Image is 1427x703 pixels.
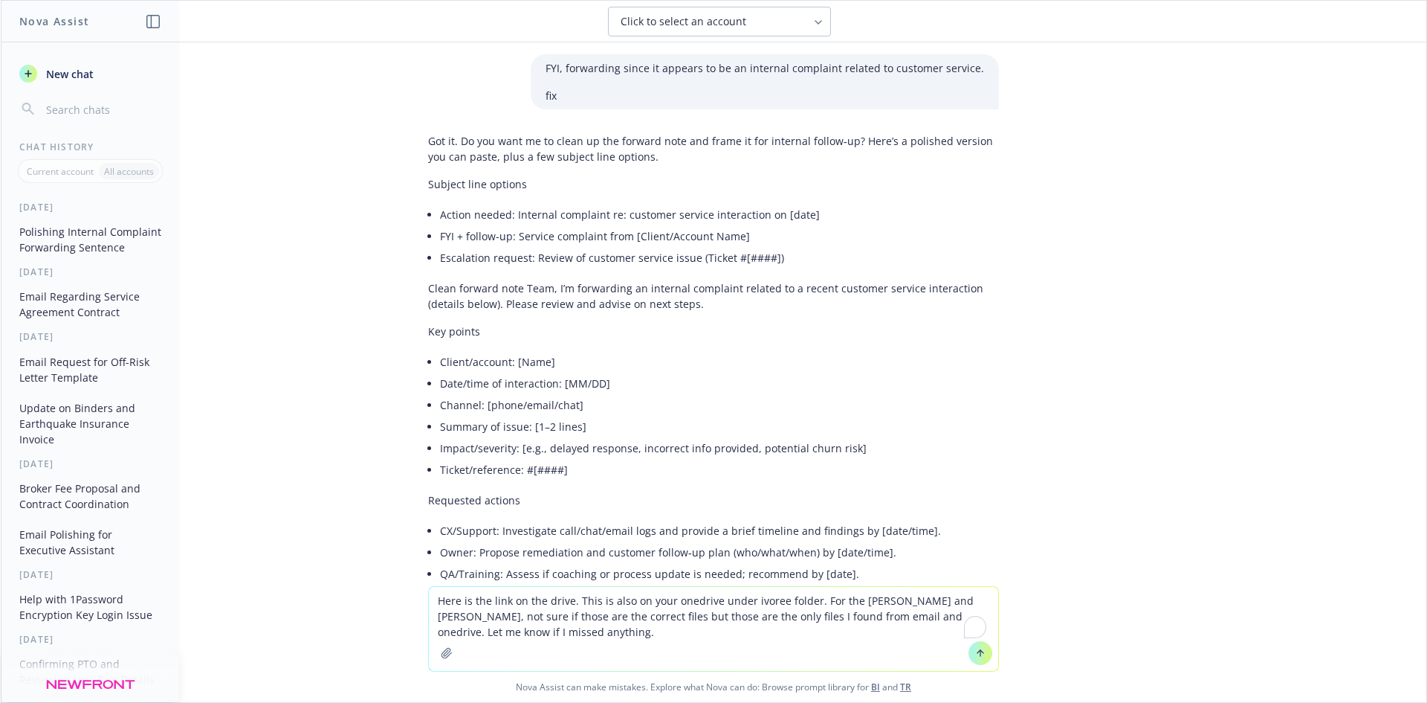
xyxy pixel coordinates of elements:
li: Client/account: [Name] [440,351,999,373]
p: Got it. Do you want me to clean up the forward note and frame it for internal follow‑up? Here’s a... [428,133,999,164]
p: Current account [27,165,94,178]
li: Date/time of interaction: [MM/DD] [440,373,999,394]
button: Click to select an account [608,7,831,36]
button: Email Request for Off-Risk Letter Template [13,350,167,390]
button: Broker Fee Proposal and Contract Coordination [13,476,167,516]
p: All accounts [104,165,154,178]
li: Action needed: Internal complaint re: customer service interaction on [date] [440,204,999,225]
button: Email Regarding Service Agreement Contract [13,284,167,324]
span: Click to select an account [621,14,746,29]
div: [DATE] [1,201,179,214]
span: New chat [43,66,94,82]
div: [DATE] [1,568,179,581]
button: Polishing Internal Complaint Forwarding Sentence [13,219,167,260]
p: Key points [428,324,999,339]
div: Chat History [1,141,179,153]
li: Impact/severity: [e.g., delayed response, incorrect info provided, potential churn risk] [440,437,999,459]
li: Ticket/reference: #[####] [440,459,999,481]
li: QA/Training: Assess if coaching or process update is needed; recommend by [date]. [440,563,999,585]
a: BI [871,681,880,693]
li: Escalation request: Review of customer service issue (Ticket #[####]) [440,247,999,269]
a: TR [900,681,911,693]
li: Summary of issue: [1–2 lines] [440,416,999,437]
p: Clean forward note Team, I’m forwarding an internal complaint related to a recent customer servic... [428,280,999,312]
p: fix [546,88,984,103]
textarea: To enrich screen reader interactions, please activate Accessibility in Grammarly extension settings [429,587,998,671]
p: Requested actions [428,492,999,508]
div: [DATE] [1,633,179,646]
button: Email Polishing for Executive Assistant [13,522,167,562]
h1: Nova Assist [19,13,89,29]
span: Nova Assist can make mistakes. Explore what Nova can do: Browse prompt library for and [7,672,1420,702]
input: Search chats [43,99,161,120]
li: Channel: [phone/email/chat] [440,394,999,416]
div: [DATE] [1,330,179,343]
li: FYI + follow-up: Service complaint from [Client/Account Name] [440,225,999,247]
button: Confirming PTO and Reviewing Loss Run Details [13,652,167,692]
button: Help with 1Password Encryption Key Login Issue [13,587,167,627]
li: Owner: Propose remediation and customer follow‑up plan (who/what/when) by [date/time]. [440,542,999,563]
p: Subject line options [428,176,999,192]
div: [DATE] [1,458,179,470]
button: Update on Binders and Earthquake Insurance Invoice [13,396,167,452]
li: CX/Support: Investigate call/chat/email logs and provide a brief timeline and findings by [date/t... [440,520,999,542]
div: [DATE] [1,266,179,278]
p: FYI, forwarding since it appears to be an internal complaint related to customer service. [546,60,984,76]
button: New chat [13,60,167,87]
